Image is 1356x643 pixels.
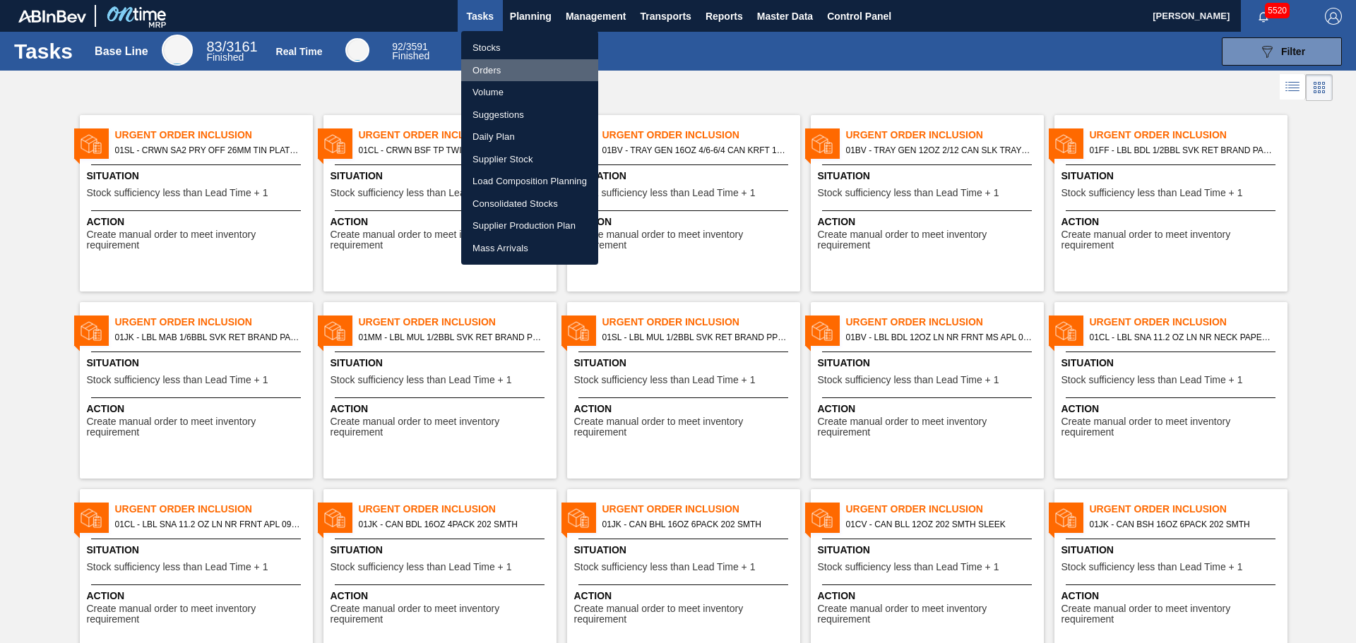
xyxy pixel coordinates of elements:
a: Stocks [461,37,598,59]
a: Supplier Stock [461,148,598,171]
a: Mass Arrivals [461,237,598,260]
a: Orders [461,59,598,82]
a: Load Composition Planning [461,170,598,193]
a: Supplier Production Plan [461,215,598,237]
a: Volume [461,81,598,104]
a: Suggestions [461,104,598,126]
a: Daily Plan [461,126,598,148]
a: Consolidated Stocks [461,193,598,215]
